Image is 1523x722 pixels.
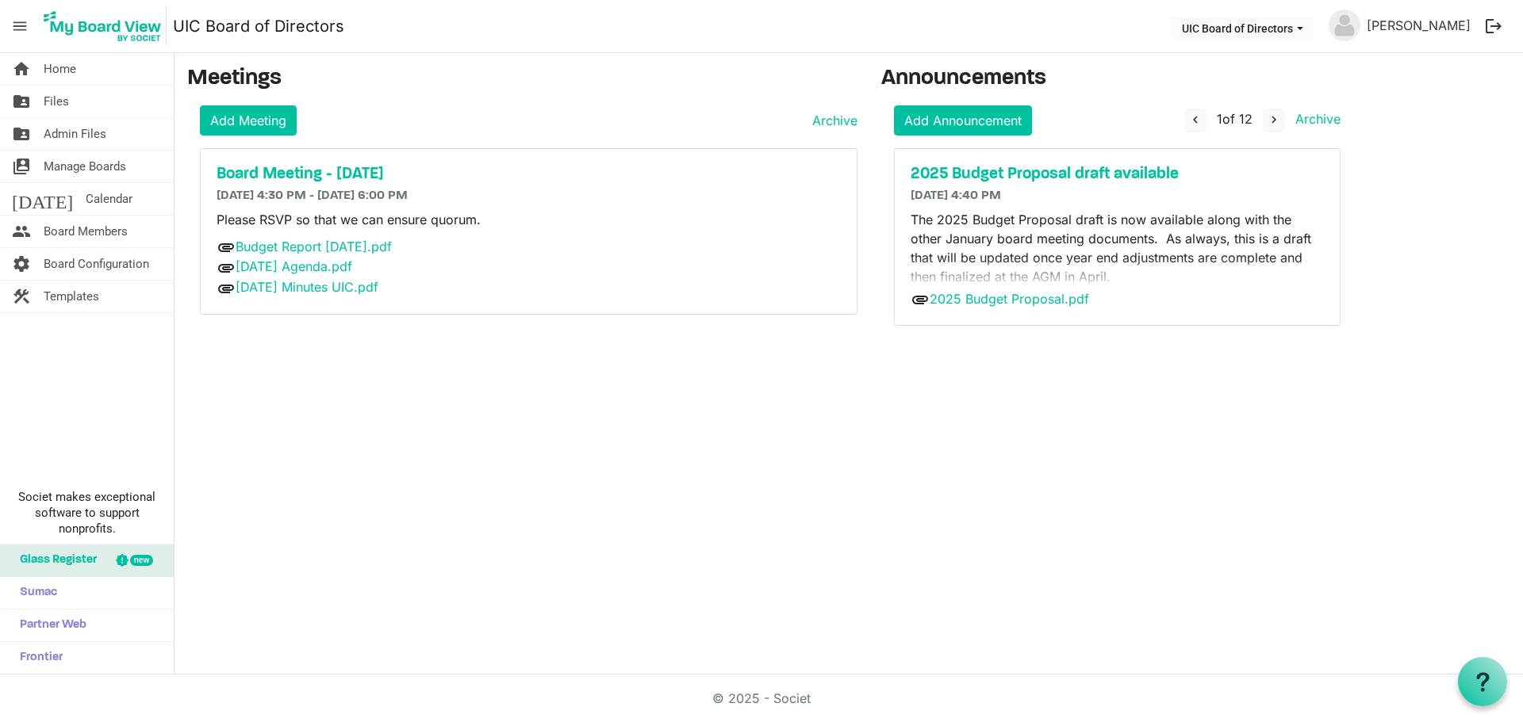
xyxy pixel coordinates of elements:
[12,53,31,85] span: home
[130,555,153,566] div: new
[44,118,106,150] span: Admin Files
[7,489,167,537] span: Societ makes exceptional software to support nonprofits.
[217,189,841,204] h6: [DATE] 4:30 PM - [DATE] 6:00 PM
[236,239,392,254] a: Budget Report [DATE].pdf
[12,609,86,641] span: Partner Web
[894,105,1032,136] a: Add Announcement
[200,105,297,136] a: Add Meeting
[12,642,63,674] span: Frontier
[12,86,31,117] span: folder_shared
[930,291,1089,307] a: 2025 Budget Proposal.pdf
[1184,109,1207,132] button: navigate_before
[236,258,352,274] a: [DATE] Agenda.pdf
[1217,111,1253,127] span: of 12
[1263,109,1285,132] button: navigate_next
[12,577,57,609] span: Sumac
[12,216,31,247] span: people
[911,189,1001,202] span: [DATE] 4:40 PM
[806,111,857,130] a: Archive
[217,238,236,257] span: attachment
[5,11,35,41] span: menu
[911,165,1324,184] a: 2025 Budget Proposal draft available
[187,66,857,93] h3: Meetings
[39,6,167,46] img: My Board View Logo
[1188,113,1203,127] span: navigate_before
[1329,10,1360,41] img: no-profile-picture.svg
[1360,10,1477,41] a: [PERSON_NAME]
[39,6,173,46] a: My Board View Logo
[44,53,76,85] span: Home
[1172,17,1314,39] button: UIC Board of Directors dropdownbutton
[44,86,69,117] span: Files
[911,290,930,309] span: attachment
[12,118,31,150] span: folder_shared
[1267,113,1281,127] span: navigate_next
[217,258,236,277] span: attachment
[217,210,841,229] p: Please RSVP so that we can ensure quorum.
[236,279,378,295] a: [DATE] Minutes UIC.pdf
[712,690,811,706] a: © 2025 - Societ
[217,165,841,184] a: Board Meeting - [DATE]
[44,151,126,182] span: Manage Boards
[44,281,99,312] span: Templates
[1217,111,1222,127] span: 1
[1477,10,1510,43] button: logout
[12,281,31,312] span: construction
[911,210,1324,286] p: The 2025 Budget Proposal draft is now available along with the other January board meeting docume...
[173,10,344,42] a: UIC Board of Directors
[217,279,236,298] span: attachment
[12,544,97,576] span: Glass Register
[12,151,31,182] span: switch_account
[12,248,31,280] span: settings
[881,66,1353,93] h3: Announcements
[1289,111,1341,127] a: Archive
[86,183,132,215] span: Calendar
[44,216,128,247] span: Board Members
[12,183,73,215] span: [DATE]
[44,248,149,280] span: Board Configuration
